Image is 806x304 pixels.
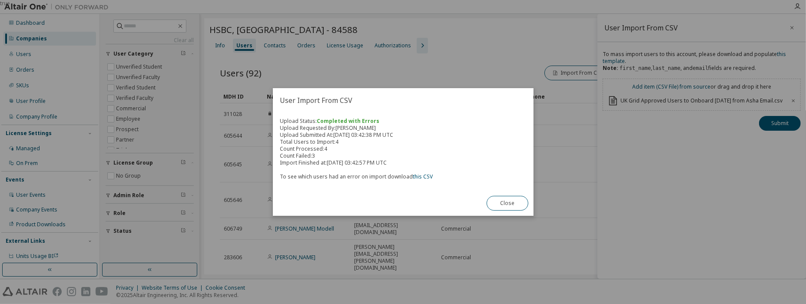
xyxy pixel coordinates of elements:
span: To see which users had an error on import download [280,173,433,180]
a: this CSV [413,173,433,180]
span: Completed with Errors [317,117,379,125]
div: Upload Status: Upload Requested By: [PERSON_NAME] Upload Submitted At: [DATE] 03:42:38 PM UTC Tot... [280,118,527,180]
button: Close [487,196,528,211]
span: Import Finished at: [DATE] 03:42:57 PM UTC [280,159,387,166]
h2: User Import From CSV [273,88,534,112]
